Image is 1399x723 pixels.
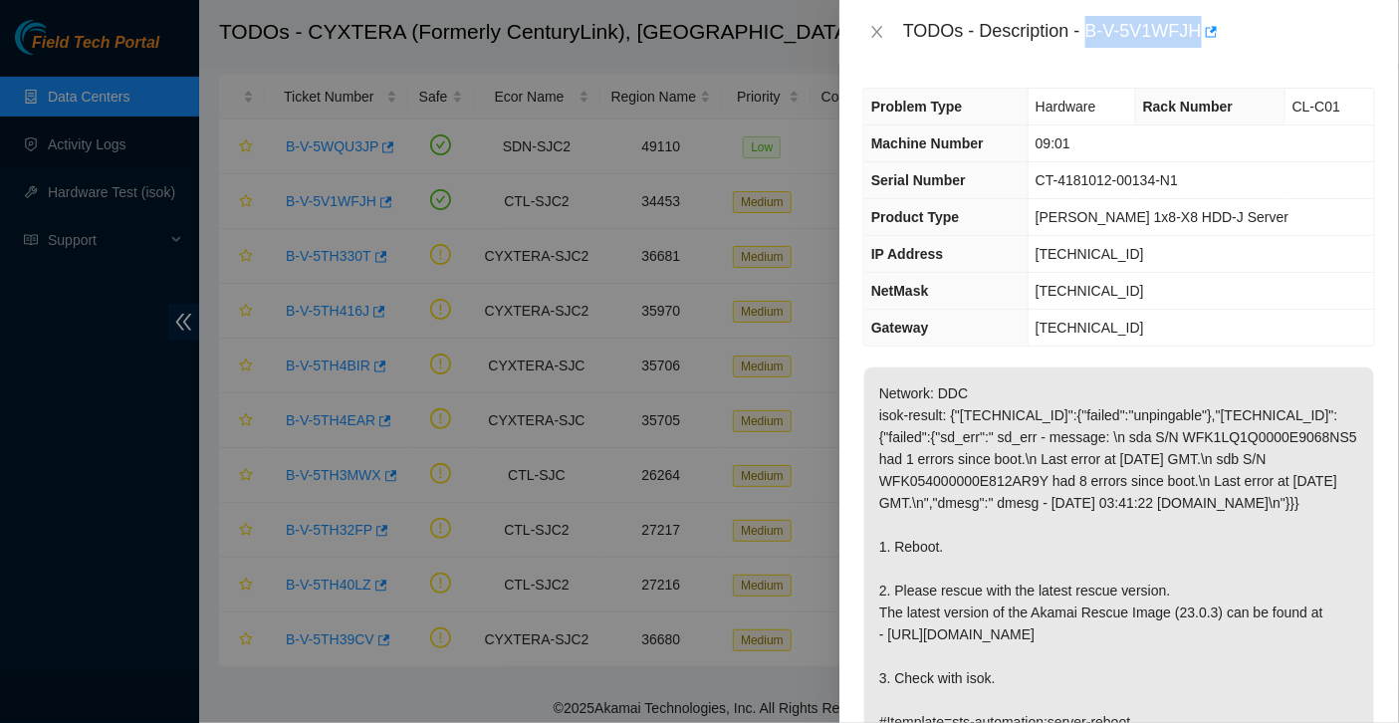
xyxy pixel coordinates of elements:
span: CT-4181012-00134-N1 [1036,172,1178,188]
span: 09:01 [1036,135,1070,151]
button: Close [863,23,891,42]
span: NetMask [871,283,929,299]
span: Problem Type [871,99,963,115]
span: [TECHNICAL_ID] [1036,246,1144,262]
span: [TECHNICAL_ID] [1036,320,1144,336]
span: Rack Number [1143,99,1233,115]
span: [PERSON_NAME] 1x8-X8 HDD-J Server [1036,209,1288,225]
span: Hardware [1036,99,1096,115]
span: IP Address [871,246,943,262]
span: Machine Number [871,135,984,151]
span: close [869,24,885,40]
span: Gateway [871,320,929,336]
span: [TECHNICAL_ID] [1036,283,1144,299]
span: CL-C01 [1292,99,1340,115]
span: Product Type [871,209,959,225]
div: TODOs - Description - B-V-5V1WFJH [903,16,1375,48]
span: Serial Number [871,172,966,188]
